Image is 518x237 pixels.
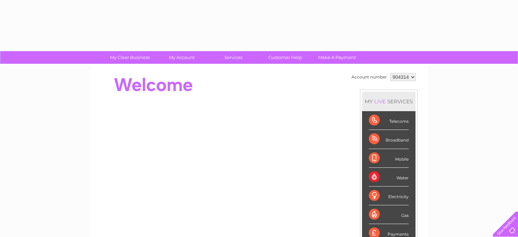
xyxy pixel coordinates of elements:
[369,205,409,224] div: Gas
[369,187,409,205] div: Electricity
[257,51,313,64] a: Customer Help
[309,51,365,64] a: Make A Payment
[369,168,409,187] div: Water
[350,71,389,83] td: Account number
[369,149,409,168] div: Mobile
[369,130,409,149] div: Broadband
[362,92,415,111] div: MY SERVICES
[102,51,158,64] a: My Clear Business
[205,51,262,64] a: Services
[373,98,387,105] div: LIVE
[369,111,409,130] div: Telecoms
[154,51,210,64] a: My Account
